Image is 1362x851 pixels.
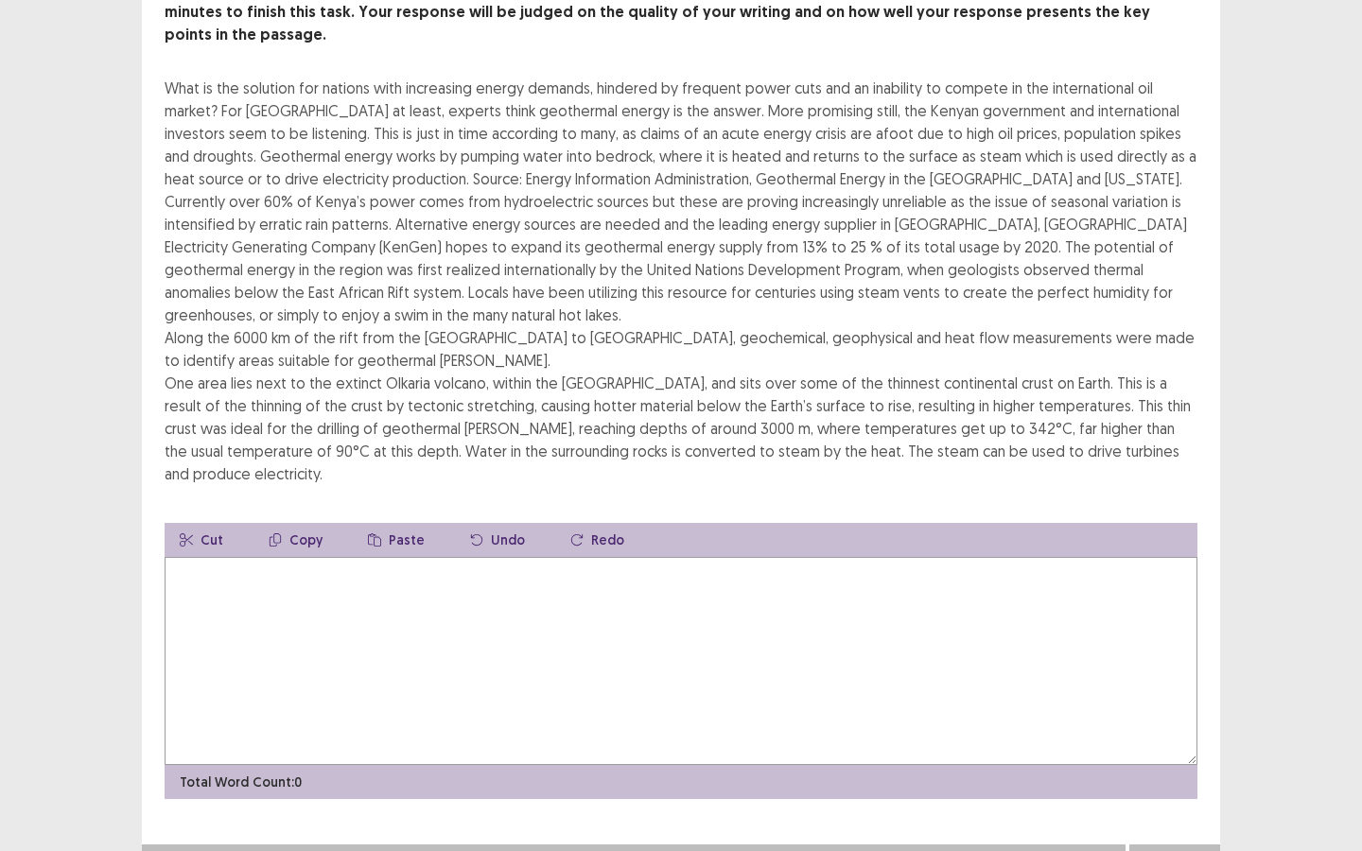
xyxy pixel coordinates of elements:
[455,523,540,557] button: Undo
[165,77,1197,485] div: What is the solution for nations with increasing energy demands, hindered by frequent power cuts ...
[253,523,338,557] button: Copy
[555,523,639,557] button: Redo
[165,523,238,557] button: Cut
[180,773,302,792] p: Total Word Count: 0
[353,523,440,557] button: Paste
